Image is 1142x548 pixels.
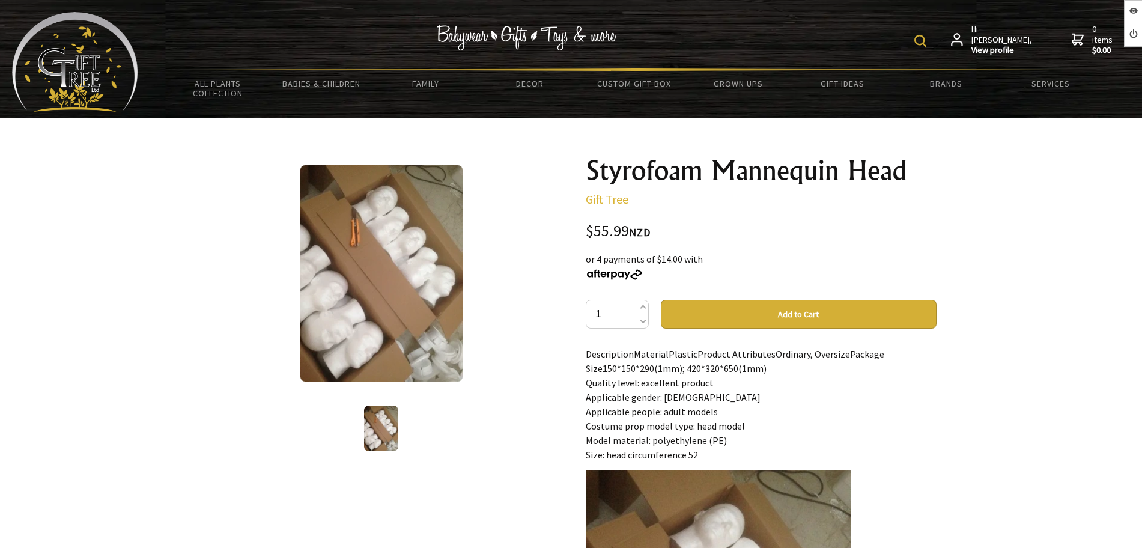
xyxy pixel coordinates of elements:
span: NZD [629,225,651,239]
a: Family [374,71,478,96]
a: 0 items$0.00 [1072,24,1115,56]
img: Afterpay [586,269,643,280]
a: Grown Ups [686,71,790,96]
button: Add to Cart [661,300,937,329]
a: Custom Gift Box [582,71,686,96]
img: Babyware - Gifts - Toys and more... [12,12,138,112]
a: Hi [PERSON_NAME],View profile [951,24,1033,56]
h1: Styrofoam Mannequin Head [586,156,937,185]
span: 0 items [1092,23,1115,56]
a: Babies & Children [270,71,374,96]
a: Decor [478,71,582,96]
strong: View profile [971,45,1033,56]
span: Hi [PERSON_NAME], [971,24,1033,56]
img: Babywear - Gifts - Toys & more [436,25,616,50]
a: All Plants Collection [166,71,270,106]
div: or 4 payments of $14.00 with [586,252,937,281]
a: Brands [894,71,998,96]
img: product search [914,35,926,47]
div: $55.99 [586,224,937,240]
p: Quality level: excellent product Applicable gender: [DEMOGRAPHIC_DATA] Applicable people: adult m... [586,376,937,462]
img: Styrofoam Mannequin Head [300,165,463,382]
strong: $0.00 [1092,45,1115,56]
a: Gift Ideas [790,71,894,96]
img: Styrofoam Mannequin Head [364,406,398,451]
a: Gift Tree [586,192,628,207]
a: Services [998,71,1102,96]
